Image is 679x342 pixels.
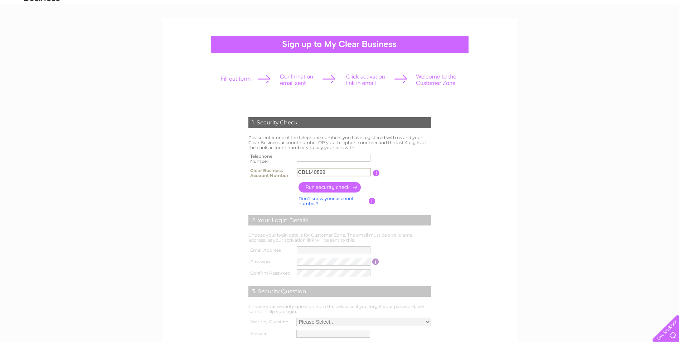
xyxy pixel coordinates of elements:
[171,4,509,35] div: Clear Business is a trading name of Verastar Limited (registered in [GEOGRAPHIC_DATA] No. 3667643...
[597,30,612,36] a: Energy
[247,302,433,316] td: Choose your security question from the below so if you forget your password, we can still help yo...
[579,30,592,36] a: Water
[247,328,295,339] th: Answer
[372,258,379,265] input: Information
[24,19,60,41] img: logo.png
[299,196,354,206] a: Don't know your account number?
[373,170,380,176] input: Information
[247,133,433,152] td: Please enter one of the telephone numbers you have registered with us and your Clear Business acc...
[247,267,295,279] th: Confirm Password
[369,198,375,204] input: Information
[617,30,638,36] a: Telecoms
[657,30,675,36] a: Contact
[248,215,431,226] div: 2. Your Login Details
[248,286,431,297] div: 3. Security Question
[247,244,295,256] th: Email Address
[544,4,593,13] a: 0333 014 3131
[248,117,431,128] div: 1. Security Check
[247,152,295,166] th: Telephone Number
[247,166,295,180] th: Clear Business Account Number
[642,30,653,36] a: Blog
[247,231,433,244] td: Choose your login details for Customer Zone. The email must be a valid email address, as your act...
[247,256,295,267] th: Password
[247,316,295,328] th: Security Question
